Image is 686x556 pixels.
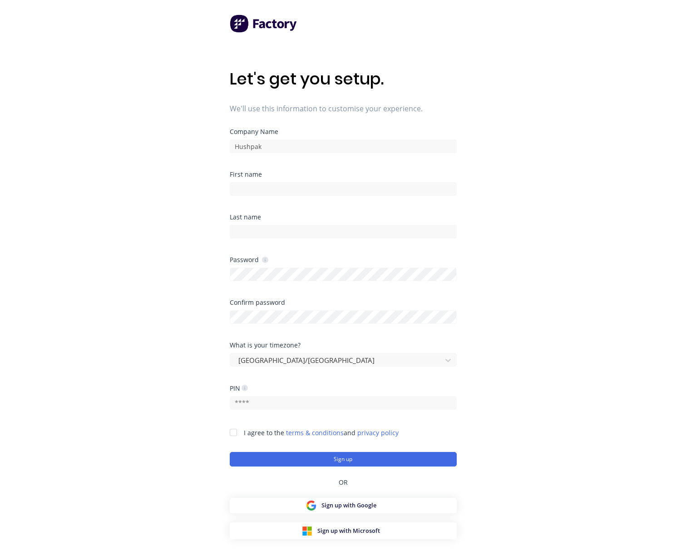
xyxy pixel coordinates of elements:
div: Password [230,255,268,264]
div: PIN [230,384,248,392]
a: terms & conditions [286,428,344,437]
div: Confirm password [230,299,457,306]
span: We'll use this information to customise your experience. [230,103,457,114]
div: OR [230,467,457,498]
button: Sign up with Microsoft [230,522,457,539]
div: Last name [230,214,457,220]
span: I agree to the and [244,428,399,437]
h1: Let's get you setup. [230,69,457,89]
span: Sign up with Microsoft [317,526,380,535]
div: What is your timezone? [230,342,457,348]
button: Sign up [230,452,457,467]
a: privacy policy [357,428,399,437]
button: Sign up with Google [230,498,457,513]
div: Company Name [230,129,457,135]
div: First name [230,171,457,178]
img: Factory [230,15,298,33]
span: Sign up with Google [321,501,376,510]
